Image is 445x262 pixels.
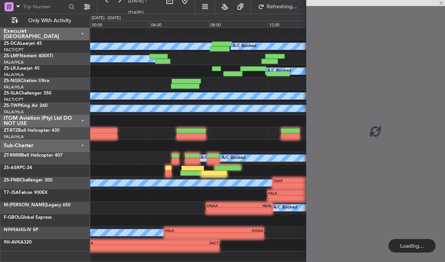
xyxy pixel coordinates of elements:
[91,21,150,27] div: 00:00
[4,190,48,195] a: T7-JSAFalcon 900EX
[4,66,40,71] a: ZS-LRJLearjet 45
[4,109,24,115] a: FALA/HLA
[4,59,24,65] a: FALA/HLA
[209,21,268,27] div: 08:00
[4,178,20,183] span: ZS-FNB
[4,215,52,220] a: F-GBOLGlobal Express
[4,104,20,108] span: ZS-TWP
[4,47,23,53] a: FACT/CPT
[273,178,318,183] div: TXKF
[4,134,24,140] a: FALA/HLA
[4,166,32,170] a: ZS-ASRPC-24
[255,1,300,13] button: Refreshing...
[4,97,23,102] a: FACT/CPT
[4,66,18,71] span: ZS-LRJ
[388,239,436,253] div: Loading...
[4,228,38,232] a: N999AHG-IV SP
[4,178,52,183] a: ZS-FNBChallenger 300
[4,72,24,78] a: FALA/HLA
[4,203,71,207] a: M-[PERSON_NAME]Legacy 650
[4,240,20,245] span: 9H-AVK
[165,233,214,238] div: -
[4,79,20,83] span: ZS-NGS
[222,152,246,164] div: A/C Booked
[239,203,272,208] div: HEAL
[4,41,42,46] a: ZS-DCALearjet 45
[4,91,51,96] a: ZS-SLAChallenger 350
[4,128,18,133] span: ZT-RTZ
[201,152,224,164] div: A/C Booked
[150,241,219,245] div: FACT
[4,84,24,90] a: FALA/HLA
[4,54,20,58] span: ZS-LMF
[4,240,32,245] a: 9H-AVKA320
[4,228,22,232] span: N999AH
[266,4,298,9] span: Refreshing...
[239,208,272,213] div: -
[298,196,328,200] div: -
[233,41,256,52] div: A/C Booked
[82,241,150,245] div: OOSA
[207,203,239,208] div: DNAA
[298,191,328,195] div: FZAA
[165,228,214,233] div: FALA
[273,202,297,213] div: A/C Booked
[4,166,20,170] span: ZS-ASR
[268,191,298,195] div: FALA
[23,1,66,12] input: Trip Number
[268,196,298,200] div: -
[92,15,121,21] div: [DATE] - [DATE]
[273,183,318,188] div: -
[150,245,219,250] div: -
[4,190,19,195] span: T7-JSA
[8,15,82,27] button: Only With Activity
[207,208,239,213] div: -
[4,91,19,96] span: ZS-SLA
[20,18,80,23] span: Only With Activity
[4,128,60,133] a: ZT-RTZBell Helicopter 430
[268,21,327,27] div: 12:00
[214,228,263,233] div: DGAA
[82,245,150,250] div: -
[4,104,48,108] a: ZS-TWPKing Air 260
[4,153,63,158] a: ZT-RMMBell Helicopter 407
[150,21,209,27] div: 04:00
[4,41,20,46] span: ZS-DCA
[4,54,53,58] a: ZS-LMFNextant 400XTi
[4,215,20,220] span: F-GBOL
[4,203,46,207] span: M-[PERSON_NAME]
[214,233,263,238] div: -
[4,153,21,158] span: ZT-RMM
[4,79,49,83] a: ZS-NGSCitation Ultra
